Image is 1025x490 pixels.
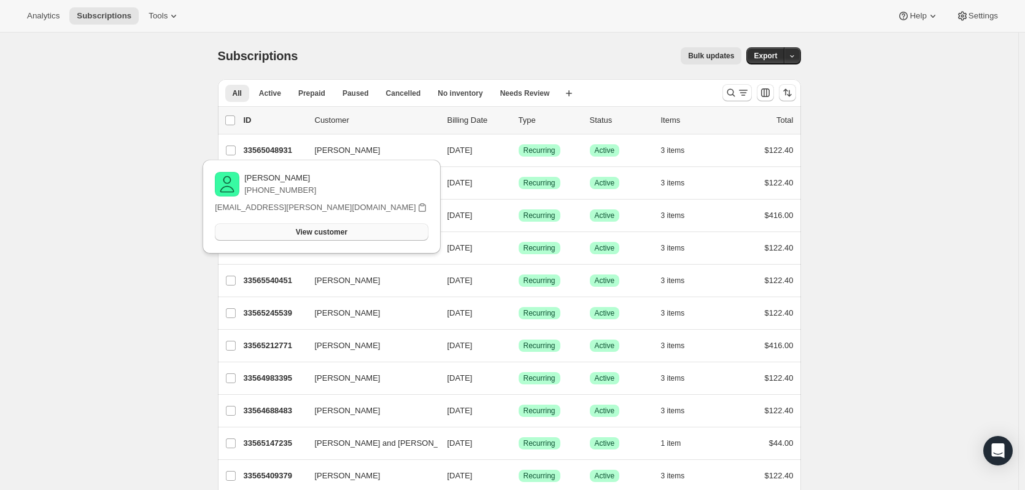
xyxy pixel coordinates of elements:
[447,341,473,350] span: [DATE]
[233,88,242,98] span: All
[149,11,168,21] span: Tools
[661,402,698,419] button: 3 items
[661,211,685,220] span: 3 items
[69,7,139,25] button: Subscriptions
[765,211,794,220] span: $416.00
[595,211,615,220] span: Active
[524,211,555,220] span: Recurring
[438,88,482,98] span: No inventory
[765,308,794,317] span: $122.40
[765,243,794,252] span: $122.40
[447,471,473,480] span: [DATE]
[244,305,794,322] div: 33565245539[PERSON_NAME][DATE]SuccessRecurringSuccessActive3 items$122.40
[969,11,998,21] span: Settings
[595,406,615,416] span: Active
[315,405,381,417] span: [PERSON_NAME]
[519,114,580,126] div: Type
[447,406,473,415] span: [DATE]
[661,308,685,318] span: 3 items
[218,49,298,63] span: Subscriptions
[595,373,615,383] span: Active
[595,178,615,188] span: Active
[661,142,698,159] button: 3 items
[524,243,555,253] span: Recurring
[524,276,555,286] span: Recurring
[524,341,555,351] span: Recurring
[765,373,794,383] span: $122.40
[20,7,67,25] button: Analytics
[244,340,305,352] p: 33565212771
[661,276,685,286] span: 3 items
[688,51,734,61] span: Bulk updates
[244,239,794,257] div: 33565016163[PERSON_NAME][DATE]SuccessRecurringSuccessActive3 items$122.40
[524,178,555,188] span: Recurring
[524,406,555,416] span: Recurring
[661,146,685,155] span: 3 items
[746,47,784,64] button: Export
[524,438,555,448] span: Recurring
[244,337,794,354] div: 33565212771[PERSON_NAME][DATE]SuccessRecurringSuccessActive3 items$416.00
[447,276,473,285] span: [DATE]
[315,274,381,287] span: [PERSON_NAME]
[386,88,421,98] span: Cancelled
[765,406,794,415] span: $122.40
[447,243,473,252] span: [DATE]
[447,211,473,220] span: [DATE]
[447,114,509,126] p: Billing Date
[77,11,131,21] span: Subscriptions
[722,84,752,101] button: Search and filter results
[765,178,794,187] span: $122.40
[307,401,430,421] button: [PERSON_NAME]
[661,337,698,354] button: 3 items
[244,405,305,417] p: 33564688483
[890,7,946,25] button: Help
[244,467,794,484] div: 33565409379[PERSON_NAME][DATE]SuccessRecurringSuccessActive3 items$122.40
[244,207,794,224] div: 33565180003[PERSON_NAME][DATE]SuccessRecurringSuccessActive3 items$416.00
[447,438,473,448] span: [DATE]
[524,373,555,383] span: Recurring
[244,402,794,419] div: 33564688483[PERSON_NAME][DATE]SuccessRecurringSuccessActive3 items$122.40
[244,437,305,449] p: 33565147235
[244,272,794,289] div: 33565540451[PERSON_NAME][DATE]SuccessRecurringSuccessActive3 items$122.40
[910,11,926,21] span: Help
[776,114,793,126] p: Total
[661,239,698,257] button: 3 items
[244,307,305,319] p: 33565245539
[315,340,381,352] span: [PERSON_NAME]
[342,88,369,98] span: Paused
[661,178,685,188] span: 3 items
[779,84,796,101] button: Sort the results
[244,370,794,387] div: 33564983395[PERSON_NAME][DATE]SuccessRecurringSuccessActive3 items$122.40
[754,51,777,61] span: Export
[244,470,305,482] p: 33565409379
[244,172,316,184] p: [PERSON_NAME]
[661,406,685,416] span: 3 items
[307,303,430,323] button: [PERSON_NAME]
[447,373,473,383] span: [DATE]
[524,471,555,481] span: Recurring
[315,372,381,384] span: [PERSON_NAME]
[307,336,430,356] button: [PERSON_NAME]
[141,7,187,25] button: Tools
[757,84,774,101] button: Customize table column order and visibility
[296,227,347,237] span: View customer
[661,174,698,192] button: 3 items
[661,114,722,126] div: Items
[661,243,685,253] span: 3 items
[315,470,381,482] span: [PERSON_NAME]
[244,435,794,452] div: 33565147235[PERSON_NAME] and [PERSON_NAME][DATE]SuccessRecurringSuccessActive1 item$44.00
[244,274,305,287] p: 33565540451
[244,142,794,159] div: 33565048931[PERSON_NAME][DATE]SuccessRecurringSuccessActive3 items$122.40
[595,276,615,286] span: Active
[244,184,316,196] p: [PHONE_NUMBER]
[661,207,698,224] button: 3 items
[595,341,615,351] span: Active
[661,471,685,481] span: 3 items
[595,438,615,448] span: Active
[595,308,615,318] span: Active
[244,144,305,157] p: 33565048931
[215,201,416,214] p: [EMAIL_ADDRESS][PERSON_NAME][DOMAIN_NAME]
[27,11,60,21] span: Analytics
[447,308,473,317] span: [DATE]
[315,437,464,449] span: [PERSON_NAME] and [PERSON_NAME]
